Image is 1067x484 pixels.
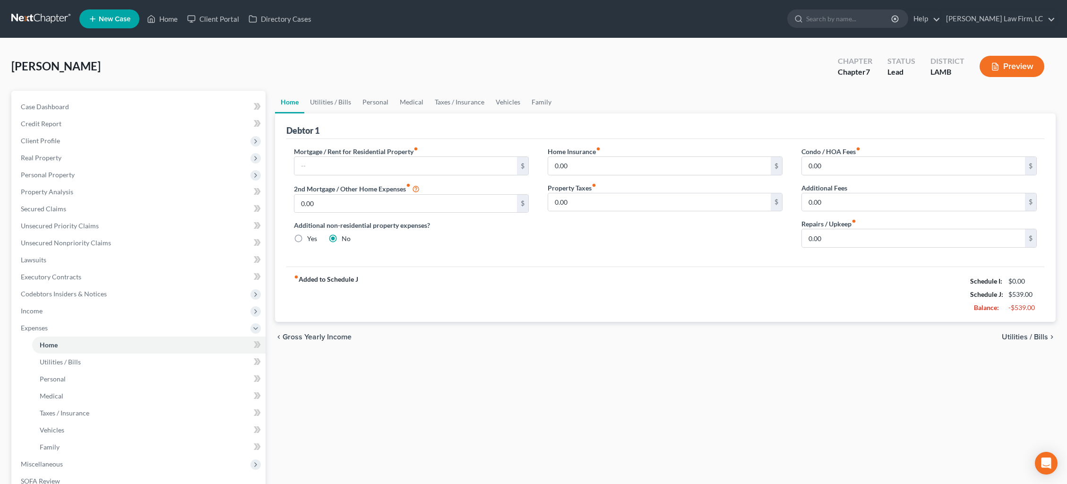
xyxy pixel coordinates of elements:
[275,333,283,341] i: chevron_left
[517,157,528,175] div: $
[32,439,266,456] a: Family
[13,183,266,200] a: Property Analysis
[596,147,601,151] i: fiber_manual_record
[21,103,69,111] span: Case Dashboard
[21,188,73,196] span: Property Analysis
[802,157,1025,175] input: --
[1008,277,1037,286] div: $0.00
[806,10,893,27] input: Search by name...
[941,10,1055,27] a: [PERSON_NAME] Law Firm, LC
[40,409,89,417] span: Taxes / Insurance
[1025,229,1036,247] div: $
[283,333,352,341] span: Gross Yearly Income
[21,205,66,213] span: Secured Claims
[32,422,266,439] a: Vehicles
[1025,193,1036,211] div: $
[974,303,999,311] strong: Balance:
[802,229,1025,247] input: --
[887,67,915,78] div: Lead
[1048,333,1056,341] i: chevron_right
[40,341,58,349] span: Home
[13,234,266,251] a: Unsecured Nonpriority Claims
[980,56,1044,77] button: Preview
[13,268,266,285] a: Executory Contracts
[13,217,266,234] a: Unsecured Priority Claims
[771,157,782,175] div: $
[32,337,266,354] a: Home
[394,91,429,113] a: Medical
[771,193,782,211] div: $
[13,98,266,115] a: Case Dashboard
[526,91,557,113] a: Family
[801,183,847,193] label: Additional Fees
[838,56,872,67] div: Chapter
[294,195,517,213] input: --
[802,193,1025,211] input: --
[801,147,860,156] label: Condo / HOA Fees
[856,147,860,151] i: fiber_manual_record
[40,358,81,366] span: Utilities / Bills
[244,10,316,27] a: Directory Cases
[294,183,420,194] label: 2nd Mortgage / Other Home Expenses
[1008,290,1037,299] div: $539.00
[429,91,490,113] a: Taxes / Insurance
[852,219,856,224] i: fiber_manual_record
[930,56,964,67] div: District
[32,354,266,371] a: Utilities / Bills
[866,67,870,76] span: 7
[304,91,357,113] a: Utilities / Bills
[490,91,526,113] a: Vehicles
[887,56,915,67] div: Status
[838,67,872,78] div: Chapter
[909,10,940,27] a: Help
[548,157,771,175] input: --
[1035,452,1058,475] div: Open Intercom Messenger
[13,200,266,217] a: Secured Claims
[21,460,63,468] span: Miscellaneous
[413,147,418,151] i: fiber_manual_record
[21,256,46,264] span: Lawsuits
[13,115,266,132] a: Credit Report
[801,219,856,229] label: Repairs / Upkeep
[32,388,266,405] a: Medical
[548,193,771,211] input: --
[32,405,266,422] a: Taxes / Insurance
[406,183,411,188] i: fiber_manual_record
[13,251,266,268] a: Lawsuits
[40,443,60,451] span: Family
[21,290,107,298] span: Codebtors Insiders & Notices
[182,10,244,27] a: Client Portal
[1008,303,1037,312] div: -$539.00
[11,59,101,73] span: [PERSON_NAME]
[294,275,299,279] i: fiber_manual_record
[307,234,317,243] label: Yes
[142,10,182,27] a: Home
[294,275,358,314] strong: Added to Schedule J
[21,222,99,230] span: Unsecured Priority Claims
[294,147,418,156] label: Mortgage / Rent for Residential Property
[548,147,601,156] label: Home Insurance
[40,426,64,434] span: Vehicles
[21,137,60,145] span: Client Profile
[21,154,61,162] span: Real Property
[99,16,130,23] span: New Case
[1025,157,1036,175] div: $
[21,273,81,281] span: Executory Contracts
[1002,333,1048,341] span: Utilities / Bills
[357,91,394,113] a: Personal
[21,120,61,128] span: Credit Report
[21,324,48,332] span: Expenses
[517,195,528,213] div: $
[548,183,596,193] label: Property Taxes
[1002,333,1056,341] button: Utilities / Bills chevron_right
[286,125,319,136] div: Debtor 1
[40,392,63,400] span: Medical
[32,371,266,388] a: Personal
[21,171,75,179] span: Personal Property
[342,234,351,243] label: No
[275,333,352,341] button: chevron_left Gross Yearly Income
[40,375,66,383] span: Personal
[970,277,1002,285] strong: Schedule I:
[294,220,529,230] label: Additional non-residential property expenses?
[275,91,304,113] a: Home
